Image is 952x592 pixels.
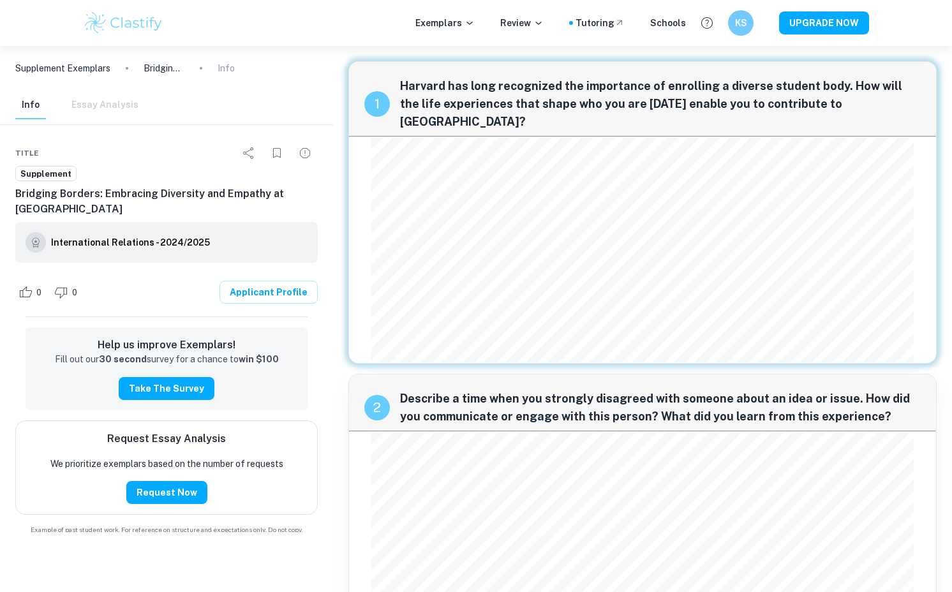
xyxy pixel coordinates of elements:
div: recipe [364,91,390,117]
p: Bridging Borders: Embracing Diversity and Empathy at [GEOGRAPHIC_DATA] [144,61,184,75]
h6: KS [734,16,748,30]
a: Tutoring [576,16,625,30]
button: KS [728,10,754,36]
p: Fill out our survey for a chance to [55,353,279,367]
button: Help and Feedback [696,12,718,34]
img: Clastify logo [83,10,164,36]
span: Title [15,147,39,159]
a: Supplement Exemplars [15,61,110,75]
h6: Help us improve Exemplars! [36,337,297,353]
a: Schools [650,16,686,30]
span: Describe a time when you strongly disagreed with someone about an idea or issue. How did you comm... [400,390,921,426]
div: Like [15,282,48,302]
button: Info [15,91,46,119]
p: Info [218,61,235,75]
span: 0 [65,286,84,299]
a: International Relations - 2024/2025 [51,232,210,253]
span: 0 [29,286,48,299]
div: recipe [364,395,390,420]
p: Review [500,16,544,30]
div: Dislike [51,282,84,302]
p: Exemplars [415,16,475,30]
a: Applicant Profile [219,281,318,304]
button: UPGRADE NOW [779,11,869,34]
strong: win $100 [239,354,279,364]
h6: International Relations - 2024/2025 [51,235,210,249]
button: Request Now [126,481,207,504]
h6: Bridging Borders: Embracing Diversity and Empathy at [GEOGRAPHIC_DATA] [15,186,318,217]
div: Report issue [292,140,318,166]
p: We prioritize exemplars based on the number of requests [50,457,283,471]
button: Take the Survey [119,377,214,400]
span: Supplement [16,168,76,181]
span: Example of past student work. For reference on structure and expectations only. Do not copy. [15,525,318,535]
div: Bookmark [264,140,290,166]
div: Share [236,140,262,166]
h6: Request Essay Analysis [107,431,226,447]
a: Supplement [15,166,77,182]
span: Harvard has long recognized the importance of enrolling a diverse student body. How will the life... [400,77,921,131]
strong: 30 second [99,354,147,364]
